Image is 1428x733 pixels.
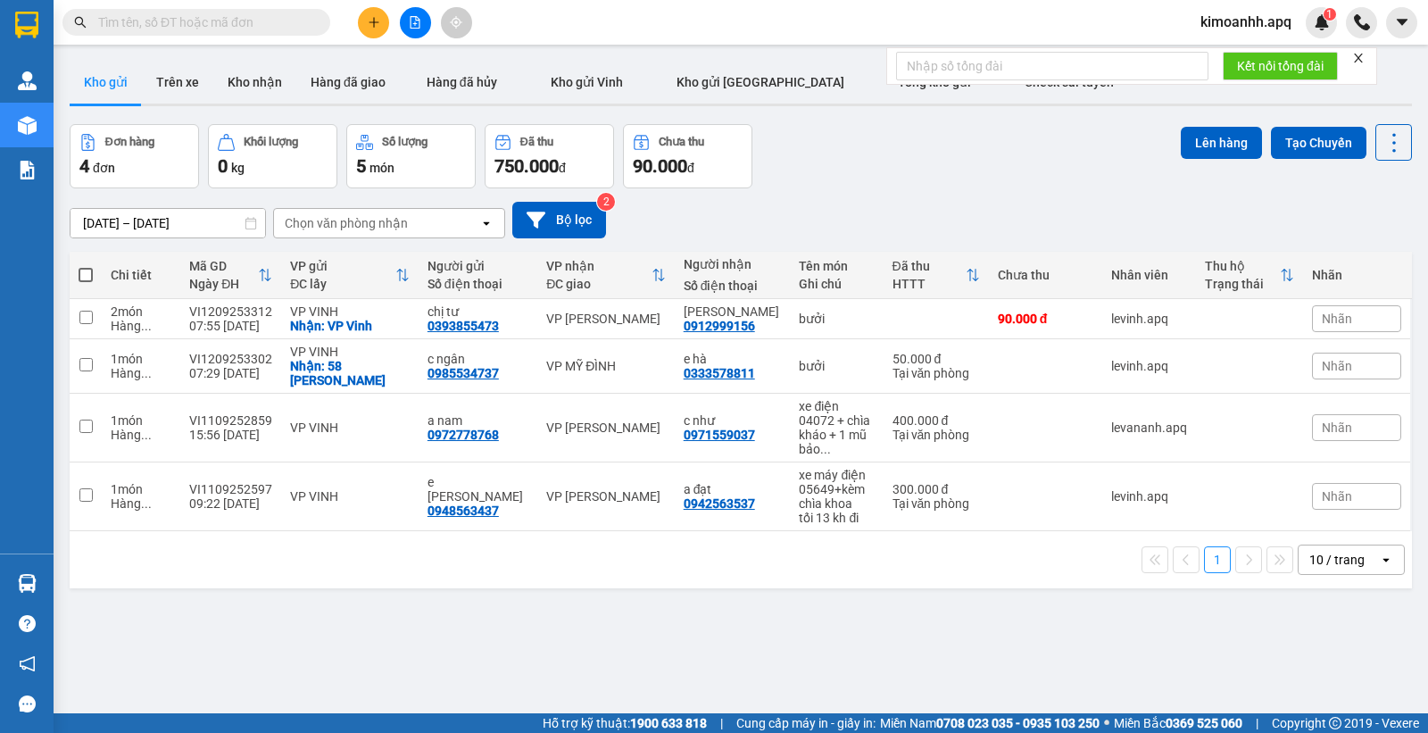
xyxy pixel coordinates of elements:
span: Nhãn [1322,421,1352,435]
div: e hà [684,352,782,366]
button: Trên xe [142,61,213,104]
div: VP [PERSON_NAME] [546,312,666,326]
sup: 1 [1324,8,1336,21]
img: warehouse-icon [18,116,37,135]
div: 07:55 [DATE] [189,319,272,333]
button: Kết nối tổng đài [1223,52,1338,80]
div: Đã thu [892,259,966,273]
div: levinh.apq [1111,312,1187,326]
div: Đã thu [520,136,553,148]
div: c như [684,413,782,428]
div: ĐC lấy [290,277,395,291]
span: 0 [218,155,228,177]
button: Khối lượng0kg [208,124,337,188]
span: message [19,696,36,712]
strong: 0369 525 060 [1166,716,1242,730]
span: Kho gửi Vinh [551,75,623,89]
span: close [1352,52,1365,64]
div: 15:56 [DATE] [189,428,272,442]
span: ... [141,496,152,511]
button: file-add [400,7,431,38]
div: a nam [428,413,528,428]
div: 0942563537 [684,496,755,511]
div: xe điện 04072 + chìa kháo + 1 mũ bảo hiểm , áo mưa bỏ trong cốp [799,399,874,456]
div: 0948563437 [428,504,499,518]
button: Số lượng5món [346,124,476,188]
div: Người nhận [684,257,782,271]
div: levinh.apq [1111,489,1187,504]
svg: open [1379,553,1393,567]
div: VI1209253302 [189,352,272,366]
div: 0393855473 [428,319,499,333]
span: 1 [1326,8,1333,21]
div: 300.000 đ [892,482,980,496]
th: Toggle SortBy [180,252,281,299]
span: 90.000 [633,155,687,177]
img: warehouse-icon [18,574,37,593]
div: VP VINH [290,304,410,319]
div: 09:22 [DATE] [189,496,272,511]
div: Hàng thông thường [111,496,171,511]
button: Lên hàng [1181,127,1262,159]
div: Tên món [799,259,874,273]
button: Đơn hàng4đơn [70,124,199,188]
div: levinh.apq [1111,359,1187,373]
span: Cung cấp máy in - giấy in: [736,713,876,733]
span: 750.000 [494,155,559,177]
button: aim [441,7,472,38]
img: phone-icon [1354,14,1370,30]
div: Nhãn [1312,268,1401,282]
span: copyright [1329,717,1341,729]
div: 90.000 đ [998,312,1093,326]
div: VI1109252597 [189,482,272,496]
div: 07:29 [DATE] [189,366,272,380]
div: 0985534737 [428,366,499,380]
span: caret-down [1394,14,1410,30]
div: 0912999156 [684,319,755,333]
div: 1 món [111,352,171,366]
span: | [720,713,723,733]
div: 2 món [111,304,171,319]
div: Số điện thoại [428,277,528,291]
div: Hàng thông thường [111,366,171,380]
img: icon-new-feature [1314,14,1330,30]
div: Số điện thoại [684,279,782,293]
div: tối 13 kh đi [799,511,874,525]
span: ... [141,319,152,333]
div: Hàng thông thường [111,428,171,442]
div: ĐC giao [546,277,652,291]
div: Chi tiết [111,268,171,282]
button: Hàng đã giao [296,61,400,104]
div: a đạt [684,482,782,496]
button: Đã thu750.000đ [485,124,614,188]
span: kg [231,161,245,175]
img: solution-icon [18,161,37,179]
div: Người gửi [428,259,528,273]
img: warehouse-icon [18,71,37,90]
div: Tại văn phòng [892,428,980,442]
span: search [74,16,87,29]
span: Hỗ trợ kỹ thuật: [543,713,707,733]
div: Ghi chú [799,277,874,291]
span: plus [368,16,380,29]
div: xe máy điện 05649+kèm chìa khoa [799,468,874,511]
span: Nhãn [1322,359,1352,373]
div: 400.000 đ [892,413,980,428]
div: 0972778768 [428,428,499,442]
span: question-circle [19,615,36,632]
img: logo-vxr [15,12,38,38]
div: VP [PERSON_NAME] [546,421,666,435]
span: ⚪️ [1104,720,1109,727]
div: VP VINH [290,421,410,435]
div: Nhân viên [1111,268,1187,282]
div: c ngân [428,352,528,366]
div: chị tư [428,304,528,319]
span: file-add [409,16,421,29]
div: Khối lượng [244,136,298,148]
div: Tại văn phòng [892,496,980,511]
div: e kim oanh [428,475,528,504]
span: đơn [93,161,115,175]
button: 1 [1204,546,1231,573]
span: Miền Bắc [1114,713,1242,733]
div: Ngày ĐH [189,277,258,291]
